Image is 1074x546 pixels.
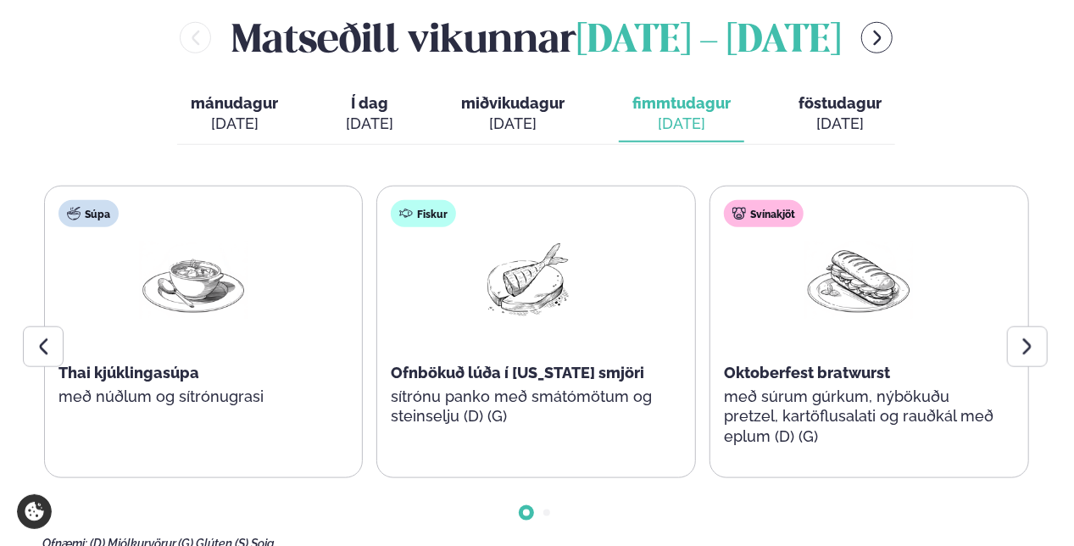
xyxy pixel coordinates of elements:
[471,241,580,320] img: Fish.png
[799,94,882,112] span: föstudagur
[191,114,278,134] div: [DATE]
[346,93,393,114] span: Í dag
[191,94,278,112] span: mánudagur
[58,364,199,382] span: Thai kjúklingasúpa
[619,86,744,142] button: fimmtudagur [DATE]
[632,114,731,134] div: [DATE]
[799,114,882,134] div: [DATE]
[391,387,660,427] p: sítrónu panko með smátómötum og steinselju (D) (G)
[804,241,913,320] img: Panini.png
[58,200,119,227] div: Súpa
[543,510,550,516] span: Go to slide 2
[523,510,530,516] span: Go to slide 1
[332,86,407,142] button: Í dag [DATE]
[632,94,731,112] span: fimmtudagur
[724,364,890,382] span: Oktoberfest bratwurst
[448,86,578,142] button: miðvikudagur [DATE]
[17,494,52,529] a: Cookie settings
[391,200,456,227] div: Fiskur
[231,10,841,65] h2: Matseðill vikunnar
[67,207,81,220] img: soup.svg
[732,207,746,220] img: pork.svg
[461,94,565,112] span: miðvikudagur
[399,207,413,220] img: fish.svg
[177,86,292,142] button: mánudagur [DATE]
[391,364,644,382] span: Ofnbökuð lúða í [US_STATE] smjöri
[58,387,328,407] p: með núðlum og sítrónugrasi
[576,23,841,60] span: [DATE] - [DATE]
[461,114,565,134] div: [DATE]
[346,114,393,134] div: [DATE]
[785,86,895,142] button: föstudagur [DATE]
[724,387,993,448] p: með súrum gúrkum, nýbökuðu pretzel, kartöflusalati og rauðkál með eplum (D) (G)
[861,22,893,53] button: menu-btn-right
[139,241,248,320] img: Soup.png
[180,22,211,53] button: menu-btn-left
[724,200,804,227] div: Svínakjöt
